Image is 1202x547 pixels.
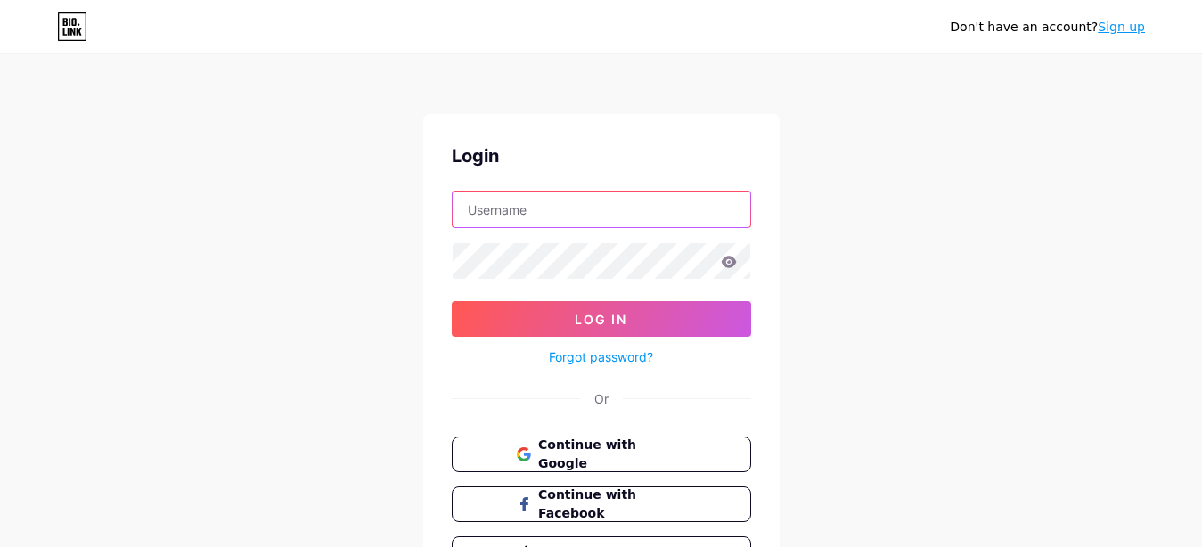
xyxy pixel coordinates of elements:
[452,437,751,472] button: Continue with Google
[453,192,750,227] input: Username
[452,143,751,169] div: Login
[452,301,751,337] button: Log In
[575,312,627,327] span: Log In
[452,486,751,522] button: Continue with Facebook
[1098,20,1145,34] a: Sign up
[594,389,609,408] div: Or
[950,18,1145,37] div: Don't have an account?
[538,486,685,523] span: Continue with Facebook
[549,347,653,366] a: Forgot password?
[538,436,685,473] span: Continue with Google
